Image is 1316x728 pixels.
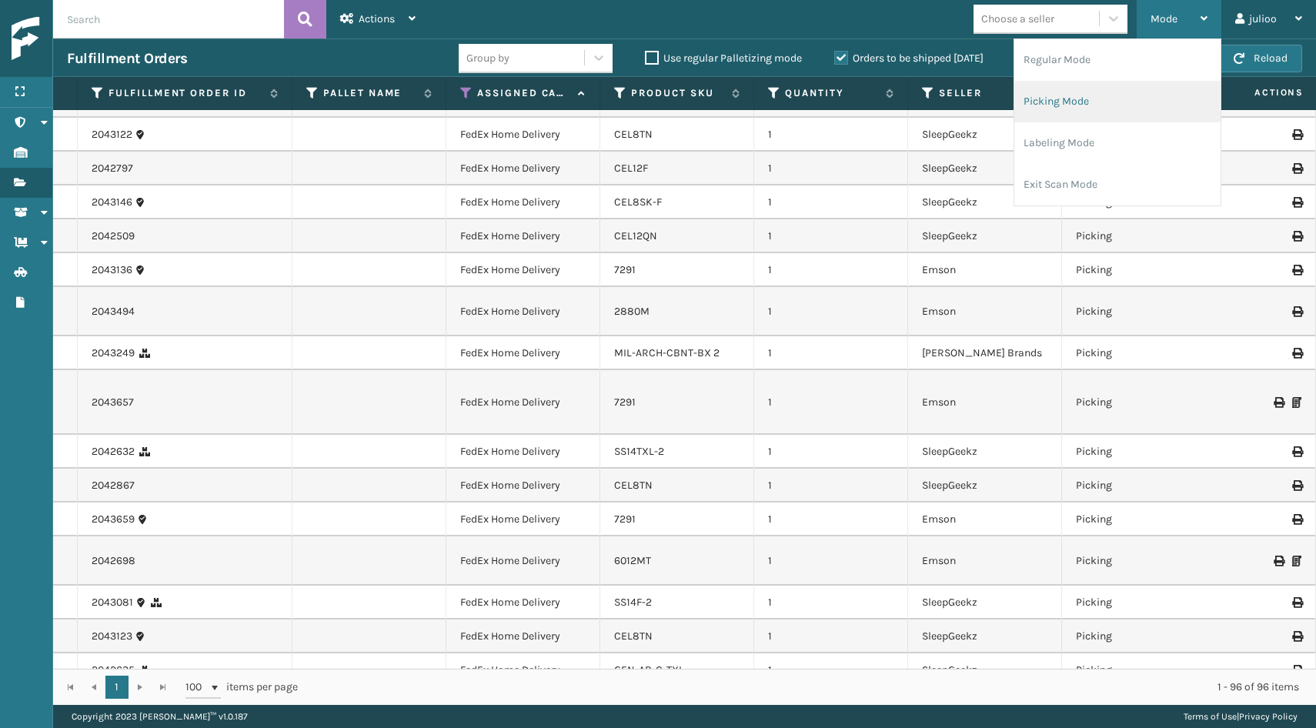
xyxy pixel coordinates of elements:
[1274,397,1283,408] i: Print Label
[1062,370,1216,435] td: Picking
[908,435,1062,469] td: SleepGeekz
[1062,503,1216,536] td: Picking
[1292,480,1301,491] i: Print Label
[1292,514,1301,525] i: Print Label
[1292,348,1301,359] i: Print Label
[92,127,132,142] a: 2043122
[754,287,908,336] td: 1
[446,435,600,469] td: FedEx Home Delivery
[1062,653,1216,687] td: Picking
[754,185,908,219] td: 1
[1062,253,1216,287] td: Picking
[1151,12,1177,25] span: Mode
[754,152,908,185] td: 1
[1292,397,1301,408] i: Print Packing Slip
[92,161,133,176] a: 2042797
[754,653,908,687] td: 1
[908,370,1062,435] td: Emson
[12,17,150,61] img: logo
[981,11,1054,27] div: Choose a seller
[1062,586,1216,619] td: Picking
[1292,231,1301,242] i: Print Label
[785,86,878,100] label: Quantity
[359,12,395,25] span: Actions
[92,512,135,527] a: 2043659
[185,676,298,699] span: items per page
[1062,219,1216,253] td: Picking
[92,346,135,361] a: 2043249
[446,469,600,503] td: FedEx Home Delivery
[908,536,1062,586] td: Emson
[908,503,1062,536] td: Emson
[1014,39,1221,81] li: Regular Mode
[1014,122,1221,164] li: Labeling Mode
[1184,705,1298,728] div: |
[614,513,636,526] a: 7291
[446,619,600,653] td: FedEx Home Delivery
[1292,556,1301,566] i: Print Packing Slip
[1014,164,1221,205] li: Exit Scan Mode
[614,663,684,676] a: GEN-AB-C-TXL
[446,185,600,219] td: FedEx Home Delivery
[92,629,132,644] a: 2043123
[939,86,1032,100] label: Seller
[92,595,133,610] a: 2043081
[105,676,129,699] a: 1
[754,586,908,619] td: 1
[754,118,908,152] td: 1
[614,479,653,492] a: CEL8TN
[1292,306,1301,317] i: Print Label
[908,336,1062,370] td: [PERSON_NAME] Brands
[1062,336,1216,370] td: Picking
[67,49,187,68] h3: Fulfillment Orders
[1014,81,1221,122] li: Picking Mode
[908,253,1062,287] td: Emson
[477,86,570,100] label: Assigned Carrier Service
[92,478,135,493] a: 2042867
[908,185,1062,219] td: SleepGeekz
[754,336,908,370] td: 1
[1062,287,1216,336] td: Picking
[908,152,1062,185] td: SleepGeekz
[1062,469,1216,503] td: Picking
[1274,556,1283,566] i: Print Label
[631,86,724,100] label: Product SKU
[446,253,600,287] td: FedEx Home Delivery
[908,469,1062,503] td: SleepGeekz
[1292,129,1301,140] i: Print Label
[109,86,262,100] label: Fulfillment Order Id
[1062,536,1216,586] td: Picking
[908,219,1062,253] td: SleepGeekz
[1292,265,1301,276] i: Print Label
[754,469,908,503] td: 1
[446,536,600,586] td: FedEx Home Delivery
[1292,197,1301,208] i: Print Label
[1292,597,1301,608] i: Print Label
[1239,711,1298,722] a: Privacy Policy
[1184,711,1237,722] a: Terms of Use
[614,396,636,409] a: 7291
[614,445,664,458] a: SS14TXL-2
[754,536,908,586] td: 1
[446,152,600,185] td: FedEx Home Delivery
[614,162,648,175] a: CEL12F
[754,619,908,653] td: 1
[908,619,1062,653] td: SleepGeekz
[92,395,134,410] a: 2043657
[908,118,1062,152] td: SleepGeekz
[1062,435,1216,469] td: Picking
[754,253,908,287] td: 1
[446,118,600,152] td: FedEx Home Delivery
[1292,631,1301,642] i: Print Label
[1292,446,1301,457] i: Print Label
[446,219,600,253] td: FedEx Home Delivery
[1206,80,1313,105] span: Actions
[908,287,1062,336] td: Emson
[72,705,248,728] p: Copyright 2023 [PERSON_NAME]™ v 1.0.187
[446,586,600,619] td: FedEx Home Delivery
[446,370,600,435] td: FedEx Home Delivery
[1062,619,1216,653] td: Picking
[1219,45,1302,72] button: Reload
[614,346,720,359] a: MIL-ARCH-CBNT-BX 2
[754,435,908,469] td: 1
